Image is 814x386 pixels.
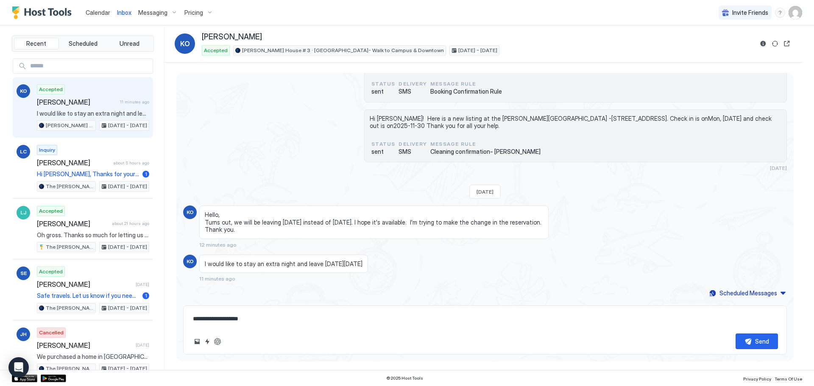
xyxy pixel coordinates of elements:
[108,304,147,312] span: [DATE] - [DATE]
[743,376,771,381] span: Privacy Policy
[758,39,768,49] button: Reservation information
[789,6,802,19] div: User profile
[61,38,106,50] button: Scheduled
[199,242,237,248] span: 12 minutes ago
[39,146,55,154] span: Inquiry
[202,32,262,42] span: [PERSON_NAME]
[108,365,147,372] span: [DATE] - [DATE]
[242,47,444,54] span: [PERSON_NAME] House # 3 · [GEOGRAPHIC_DATA]- Walk to Campus & Downtown
[212,336,223,347] button: ChatGPT Auto Reply
[12,375,37,382] a: App Store
[20,87,27,95] span: KO
[430,148,541,156] span: Cleaning confirmation- [PERSON_NAME]
[20,269,27,277] span: SE
[8,357,29,378] div: Open Intercom Messenger
[138,9,167,17] span: Messaging
[37,231,149,239] span: Oh gross. Thanks so much for letting us know. We will get those replaced asap. You are welcome to...
[37,110,149,117] span: I would like to stay an extra night and leave [DATE][DATE]
[20,209,26,217] span: LJ
[732,9,768,17] span: Invite Friends
[187,258,194,265] span: KO
[37,98,117,106] span: [PERSON_NAME]
[108,243,147,251] span: [DATE] - [DATE]
[136,342,149,348] span: [DATE]
[46,304,94,312] span: The [PERSON_NAME][GEOGRAPHIC_DATA] #2-[GEOGRAPHIC_DATA]- Walk to Campus & Downtown
[39,268,63,275] span: Accepted
[708,287,787,299] button: Scheduled Messages
[371,148,395,156] span: sent
[37,341,132,350] span: [PERSON_NAME]
[782,39,792,49] button: Open reservation
[12,36,154,52] div: tab-group
[370,115,781,130] span: Hi [PERSON_NAME]! Here is a new listing at the [PERSON_NAME][GEOGRAPHIC_DATA] -[STREET_ADDRESS]. ...
[775,374,802,383] a: Terms Of Use
[458,47,497,54] span: [DATE] - [DATE]
[204,47,228,54] span: Accepted
[399,88,427,95] span: SMS
[145,292,147,299] span: 1
[12,6,75,19] a: Host Tools Logo
[39,86,63,93] span: Accepted
[46,122,94,129] span: [PERSON_NAME] House # 3 · [GEOGRAPHIC_DATA]- Walk to Campus & Downtown
[719,289,777,297] div: Scheduled Messages
[477,189,493,195] span: [DATE]
[775,8,785,18] div: menu
[41,375,66,382] a: Google Play Store
[192,336,202,347] button: Upload image
[120,99,149,105] span: 11 minutes ago
[46,365,94,372] span: The [PERSON_NAME][GEOGRAPHIC_DATA] #2-[GEOGRAPHIC_DATA]- Walk to Campus & Downtown
[27,59,153,73] input: Input Field
[205,211,543,233] span: Hello, Turns out, we will be leaving [DATE] instead of [DATE]. I hope it's available. I'm trying ...
[399,148,427,156] span: SMS
[770,39,780,49] button: Sync reservation
[39,329,64,336] span: Cancelled
[743,374,771,383] a: Privacy Policy
[37,219,109,228] span: [PERSON_NAME]
[20,330,27,338] span: JH
[20,148,27,156] span: LC
[37,280,132,289] span: [PERSON_NAME]
[430,80,502,88] span: Message Rule
[37,353,149,361] span: We purchased a home in [GEOGRAPHIC_DATA], [US_STATE], and no longer need to stay in a rental.
[14,38,59,50] button: Recent
[86,8,110,17] a: Calendar
[399,80,427,88] span: Delivery
[39,207,63,215] span: Accepted
[430,140,541,148] span: Message Rule
[37,158,110,167] span: [PERSON_NAME]
[120,40,139,47] span: Unread
[107,38,152,50] button: Unread
[108,183,147,190] span: [DATE] - [DATE]
[37,170,139,178] span: Hi [PERSON_NAME], Thanks for your inquiry, I wanted to let you know that I got your message and w...
[108,122,147,129] span: [DATE] - [DATE]
[755,337,769,346] div: Send
[770,165,787,171] span: [DATE]
[136,282,149,287] span: [DATE]
[371,80,395,88] span: status
[187,208,194,216] span: KO
[430,88,502,95] span: Booking Confirmation Rule
[46,183,94,190] span: The [PERSON_NAME][GEOGRAPHIC_DATA] #2-[GEOGRAPHIC_DATA]- Walk to Campus & Downtown
[399,140,427,148] span: Delivery
[145,171,147,177] span: 1
[205,260,362,268] span: I would like to stay an extra night and leave [DATE][DATE]
[37,292,139,300] span: Safe travels. Let us know if you need anything.
[180,39,190,49] span: KO
[26,40,46,47] span: Recent
[117,9,131,16] span: Inbox
[113,160,149,166] span: about 5 hours ago
[736,333,778,349] button: Send
[199,275,235,282] span: 11 minutes ago
[69,40,98,47] span: Scheduled
[371,140,395,148] span: status
[202,336,212,347] button: Quick reply
[117,8,131,17] a: Inbox
[112,221,149,226] span: about 21 hours ago
[46,243,94,251] span: The [PERSON_NAME][GEOGRAPHIC_DATA] #2-[GEOGRAPHIC_DATA]- Walk to Campus & Downtown
[775,376,802,381] span: Terms Of Use
[86,9,110,16] span: Calendar
[184,9,203,17] span: Pricing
